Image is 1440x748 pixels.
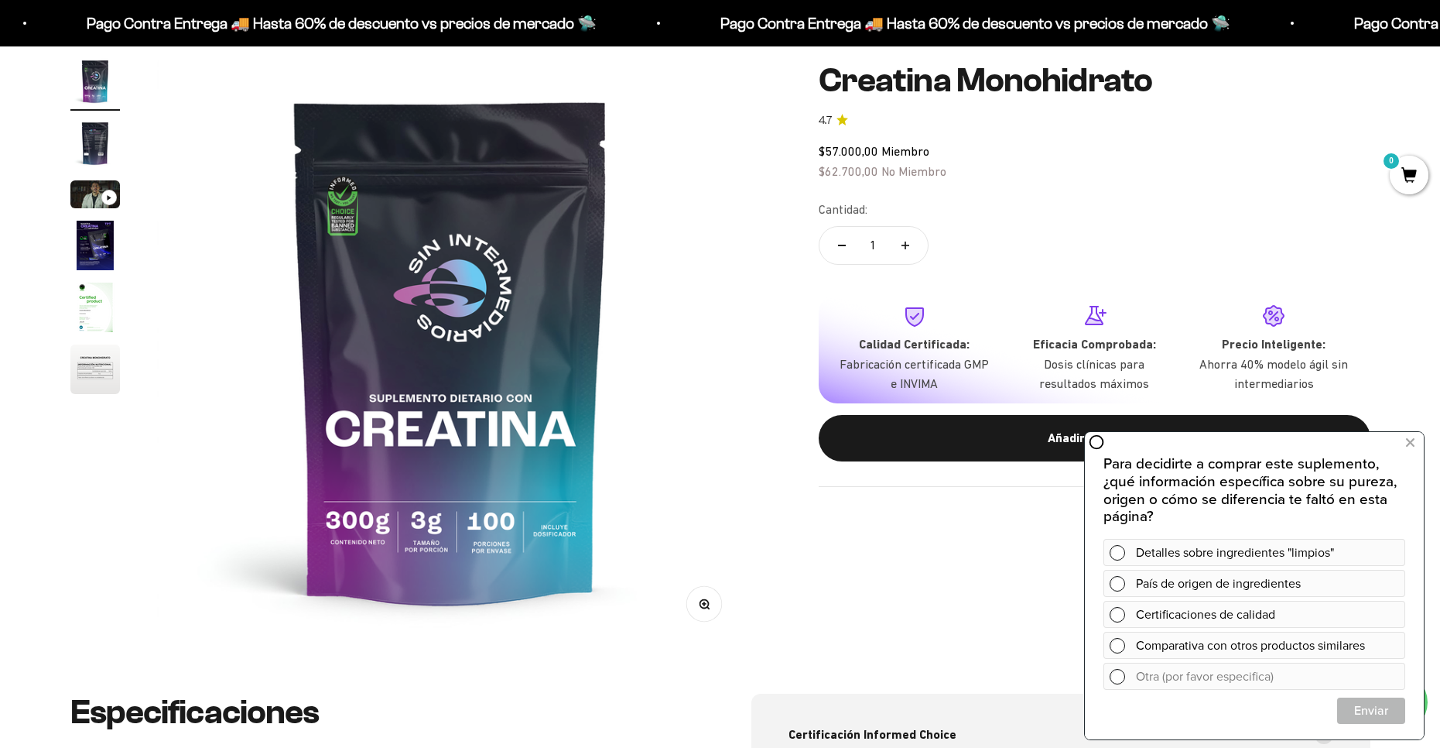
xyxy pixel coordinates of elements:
[1222,337,1325,352] strong: Precio Inteligente:
[883,227,928,264] button: Aumentar cantidad
[819,200,867,220] label: Cantidad:
[881,163,946,177] span: No Miembro
[819,62,1370,99] h1: Creatina Monohidrato
[819,144,878,158] span: $57.000,00
[70,118,120,173] button: Ir al artículo 2
[859,337,970,352] strong: Calidad Certificada:
[70,118,120,168] img: Creatina Monohidrato
[80,11,590,36] p: Pago Contra Entrega 🚚 Hasta 60% de descuento vs precios de mercado 🛸
[70,57,120,106] img: Creatina Monohidrato
[70,57,120,111] button: Ir al artículo 1
[1085,431,1424,739] iframe: zigpoll-iframe
[70,694,689,731] h2: Especificaciones
[1017,354,1171,393] p: Dosis clínicas para resultados máximos
[819,415,1370,461] button: Añadir al carrito
[850,428,1339,448] div: Añadir al carrito
[819,227,864,264] button: Reducir cantidad
[1196,354,1351,393] p: Ahorra 40% modelo ágil sin intermediarios
[70,283,120,337] button: Ir al artículo 5
[70,221,120,270] img: Creatina Monohidrato
[70,180,120,213] button: Ir al artículo 3
[819,112,832,129] span: 4.7
[819,112,1370,129] a: 4.74.7 de 5.0 estrellas
[714,11,1224,36] p: Pago Contra Entrega 🚚 Hasta 60% de descuento vs precios de mercado 🛸
[788,725,956,745] span: Certificación Informed Choice
[1390,168,1428,185] a: 0
[70,221,120,275] button: Ir al artículo 4
[837,354,992,393] p: Fabricación certificada GMP e INVIMA
[881,144,929,158] span: Miembro
[1033,337,1156,352] strong: Eficacia Comprobada:
[70,345,120,399] button: Ir al artículo 6
[1382,152,1401,170] mark: 0
[157,57,744,644] img: Creatina Monohidrato
[70,345,120,394] img: Creatina Monohidrato
[70,283,120,332] img: Creatina Monohidrato
[819,163,878,177] span: $62.700,00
